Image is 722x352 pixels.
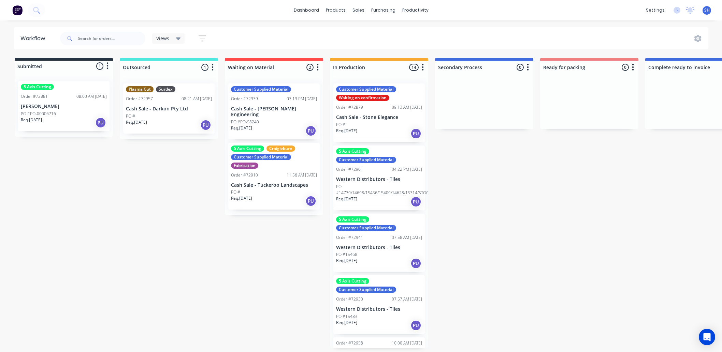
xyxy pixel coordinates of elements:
p: Req. [DATE] [21,117,42,123]
div: PU [410,320,421,331]
div: 03:19 PM [DATE] [287,96,317,102]
div: Customer Supplied Material [336,287,396,293]
p: PO #PO-98240 [231,119,259,125]
div: Customer Supplied MaterialWaiting on confirmationOrder #7287909:13 AM [DATE]Cash Sale - Stone Ele... [333,83,425,142]
div: 5 Axis Cutting [21,84,54,90]
div: Customer Supplied Material [231,154,291,160]
div: 07:57 AM [DATE] [392,296,422,302]
div: Workflow [20,34,48,43]
p: Req. [DATE] [336,258,357,264]
div: 5 Axis Cutting [336,278,369,284]
div: Customer Supplied Material [336,157,396,163]
div: PU [410,258,421,269]
div: 5 Axis CuttingOrder #7288108:00 AM [DATE][PERSON_NAME]PO #PO-00006716Req.[DATE]PU [18,81,110,131]
p: PO #15483 [336,313,357,320]
p: Req. [DATE] [336,128,357,134]
div: Order #72941 [336,234,363,241]
span: Views [156,35,169,42]
p: Cash Sale - Stone Elegance [336,114,422,120]
div: PU [305,196,316,206]
p: Western Distributors - Tiles [336,177,422,182]
div: 5 Axis Cutting [336,216,369,223]
div: Order #72957 [126,96,153,102]
div: 5 Axis CuttingCraigieburnCustomer Supplied MaterialFabricationOrder #7291011:56 AM [DATE]Cash Sal... [228,143,320,210]
div: purchasing [368,5,399,15]
div: Order #72901 [336,166,363,172]
p: Cash Sale - Darkon Pty Ltd [126,106,212,112]
div: 09:13 AM [DATE] [392,104,422,110]
div: Waiting on confirmation [336,95,389,101]
p: PO # [126,113,135,119]
span: SH [704,7,710,13]
p: [PERSON_NAME] [21,104,107,109]
div: 5 Axis Cutting [336,148,369,154]
div: Order #72939 [231,96,258,102]
div: Plasma Cut [126,86,154,92]
div: Customer Supplied Material [336,86,396,92]
div: Plasma CutSurdexOrder #7295708:21 AM [DATE]Cash Sale - Darkon Pty LtdPO #Req.[DATE]PU [123,83,215,134]
div: 08:21 AM [DATE] [182,96,212,102]
div: 5 Axis CuttingCustomer Supplied MaterialOrder #7290104:22 PM [DATE]Western Distributors - TilesPO... [333,146,425,210]
div: Craigieburn [266,146,295,152]
div: Fabrication [231,163,258,169]
div: 5 Axis Cutting [231,146,264,152]
div: 08:00 AM [DATE] [76,93,107,100]
p: Req. [DATE] [231,195,252,201]
div: Order #72958 [336,340,363,346]
div: Open Intercom Messenger [699,329,715,345]
div: 11:56 AM [DATE] [287,172,317,178]
p: PO # [336,122,345,128]
div: 04:22 PM [DATE] [392,166,422,172]
div: sales [349,5,368,15]
div: Surdex [156,86,175,92]
div: Order #72881 [21,93,48,100]
div: PU [95,117,106,128]
p: Western Distributors - Tiles [336,306,422,312]
p: Req. [DATE] [126,119,147,125]
div: 5 Axis CuttingCustomer Supplied MaterialOrder #7293007:57 AM [DATE]Western Distributors - TilesPO... [333,275,425,334]
div: Customer Supplied Material [336,225,396,231]
div: PU [200,120,211,131]
div: PU [410,128,421,139]
img: Factory [12,5,23,15]
p: Western Distributors - Tiles [336,245,422,250]
div: PU [410,196,421,207]
div: Customer Supplied MaterialOrder #7293903:19 PM [DATE]Cash Sale - [PERSON_NAME] EngineeringPO #PO-... [228,83,320,139]
a: dashboard [290,5,322,15]
div: settings [642,5,668,15]
p: Req. [DATE] [336,320,357,326]
p: PO #PO-00006716 [21,111,56,117]
p: Req. [DATE] [231,125,252,131]
input: Search for orders... [78,32,145,45]
p: Cash Sale - Tuckeroo Landscapes [231,182,317,188]
div: Order #72879 [336,104,363,110]
div: PU [305,125,316,136]
div: 10:00 AM [DATE] [392,340,422,346]
p: Cash Sale - [PERSON_NAME] Engineering [231,106,317,118]
div: 07:58 AM [DATE] [392,234,422,241]
div: Customer Supplied Material [231,86,291,92]
div: Order #72910 [231,172,258,178]
p: Req. [DATE] [336,196,357,202]
div: Order #72930 [336,296,363,302]
p: PO #14739/14698/15456/15409/14628/15314/STOCK [336,184,431,196]
p: PO #15468 [336,251,357,258]
div: productivity [399,5,432,15]
div: 5 Axis CuttingCustomer Supplied MaterialOrder #7294107:58 AM [DATE]Western Distributors - TilesPO... [333,214,425,272]
div: products [322,5,349,15]
p: PO # [231,189,240,195]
